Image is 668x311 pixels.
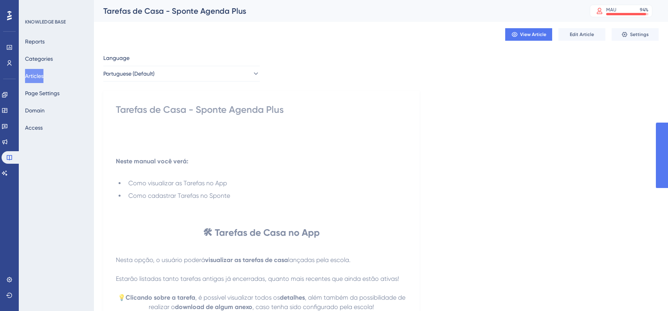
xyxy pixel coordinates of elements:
span: Portuguese (Default) [103,69,155,78]
button: View Article [505,28,552,41]
strong: visualizar as tarefas de casa [205,256,288,264]
button: Articles [25,69,43,83]
strong: detalhes [280,294,305,301]
button: Portuguese (Default) [103,66,260,81]
strong: download de algum anexo [175,303,252,311]
span: Language [103,53,130,63]
button: Reports [25,34,45,49]
button: Domain [25,103,45,118]
strong: Neste manual você verá: [116,157,188,165]
div: Tarefas de Casa - Sponte Agenda Plus [116,103,407,116]
div: KNOWLEDGE BASE [25,19,66,25]
button: Access [25,121,43,135]
strong: 🛠 Tarefas de Casa no App [203,227,320,238]
span: Edit Article [570,31,594,38]
button: Settings [612,28,659,41]
span: Como cadastrar Tarefas no Sponte [128,192,230,199]
span: Estarão listadas tanto tarefas antigas já encerradas, quanto mais recentes que ainda estão ativas! [116,275,399,282]
span: Como visualizar as Tarefas no App [128,179,227,187]
iframe: UserGuiding AI Assistant Launcher [635,280,659,304]
div: MAU [606,7,616,13]
span: , é possível visualizar todos os [195,294,280,301]
span: Nesta opção, o usuário poderá [116,256,205,264]
span: lançadas pela escola. [288,256,351,264]
span: Settings [630,31,649,38]
span: , caso tenha sido configurado pela escola! [252,303,374,311]
span: 💡 [118,294,126,301]
span: View Article [520,31,546,38]
button: Edit Article [558,28,605,41]
button: Page Settings [25,86,59,100]
div: Tarefas de Casa - Sponte Agenda Plus [103,5,570,16]
strong: Clicando sobre a tarefa [126,294,195,301]
button: Categories [25,52,53,66]
div: 94 % [640,7,648,13]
